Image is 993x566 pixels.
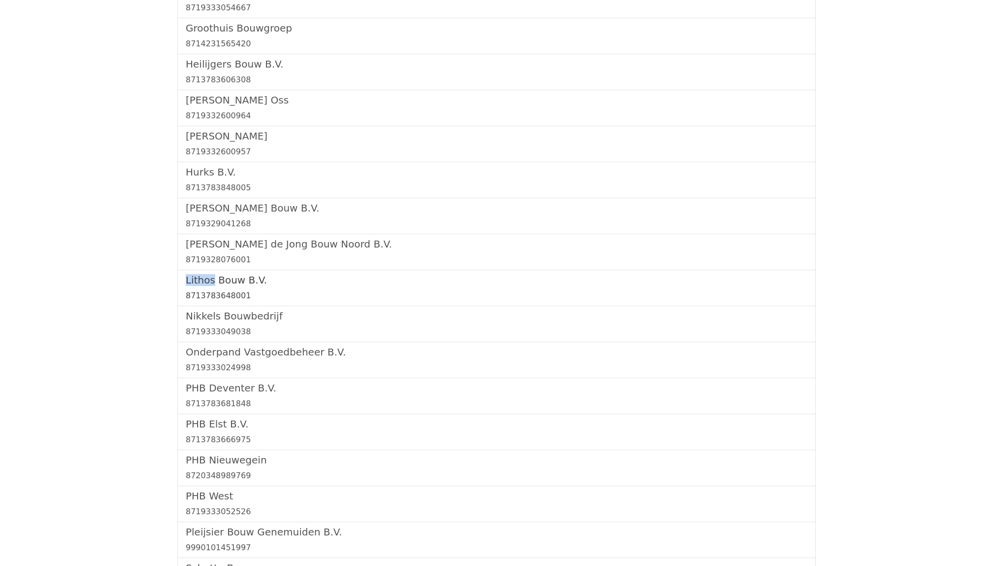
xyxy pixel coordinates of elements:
[186,146,807,158] div: 8719332600957
[186,362,807,374] div: 8719333024998
[186,2,807,14] div: 8719333054667
[186,506,807,518] div: 8719333052526
[186,418,807,446] a: PHB Elst B.V.8713783666975
[186,290,807,302] div: 8713783648001
[186,130,807,142] h5: [PERSON_NAME]
[186,382,807,410] a: PHB Deventer B.V.8713783681848
[186,310,807,322] h5: Nikkels Bouwbedrijf
[186,526,807,538] h5: Pleijsier Bouw Genemuiden B.V.
[186,202,807,230] a: [PERSON_NAME] Bouw B.V.8719329041268
[186,94,807,122] a: [PERSON_NAME] Oss8719332600964
[186,38,807,50] div: 8714231565420
[186,418,807,430] h5: PHB Elst B.V.
[186,542,807,554] div: 9990101451997
[186,22,807,34] h5: Groothuis Bouwgroep
[186,110,807,122] div: 8719332600964
[186,58,807,86] a: Heilijgers Bouw B.V.8713783606308
[186,238,807,250] h5: [PERSON_NAME] de Jong Bouw Noord B.V.
[186,382,807,394] h5: PHB Deventer B.V.
[186,254,807,266] div: 8719328076001
[186,454,807,466] h5: PHB Nieuwegein
[186,130,807,158] a: [PERSON_NAME]8719332600957
[186,310,807,338] a: Nikkels Bouwbedrijf8719333049038
[186,22,807,50] a: Groothuis Bouwgroep8714231565420
[186,274,807,302] a: Lithos Bouw B.V.8713783648001
[186,346,807,374] a: Onderpand Vastgoedbeheer B.V.8719333024998
[186,238,807,266] a: [PERSON_NAME] de Jong Bouw Noord B.V.8719328076001
[186,202,807,214] h5: [PERSON_NAME] Bouw B.V.
[186,346,807,358] h5: Onderpand Vastgoedbeheer B.V.
[186,326,807,338] div: 8719333049038
[186,454,807,482] a: PHB Nieuwegein8720348989769
[186,58,807,70] h5: Heilijgers Bouw B.V.
[186,166,807,178] h5: Hurks B.V.
[186,182,807,194] div: 8713783848005
[186,490,807,502] h5: PHB West
[186,218,807,230] div: 8719329041268
[186,526,807,554] a: Pleijsier Bouw Genemuiden B.V.9990101451997
[186,94,807,106] h5: [PERSON_NAME] Oss
[186,434,807,446] div: 8713783666975
[186,74,807,86] div: 8713783606308
[186,274,807,286] h5: Lithos Bouw B.V.
[186,398,807,410] div: 8713783681848
[186,166,807,194] a: Hurks B.V.8713783848005
[186,470,807,482] div: 8720348989769
[186,490,807,518] a: PHB West8719333052526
